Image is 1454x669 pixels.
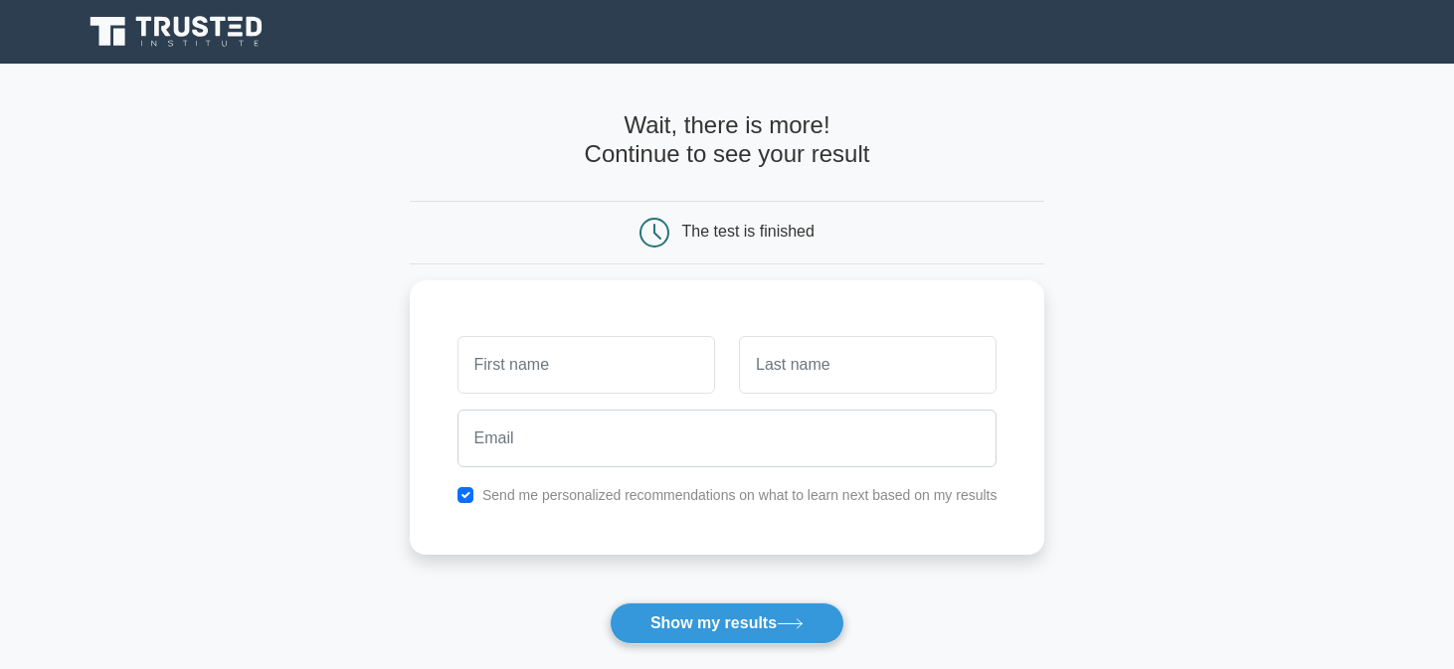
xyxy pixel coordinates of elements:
h4: Wait, there is more! Continue to see your result [410,111,1045,169]
button: Show my results [610,602,844,644]
input: Email [457,410,998,467]
div: The test is finished [682,223,815,240]
input: Last name [739,336,997,394]
label: Send me personalized recommendations on what to learn next based on my results [482,487,998,503]
input: First name [457,336,715,394]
